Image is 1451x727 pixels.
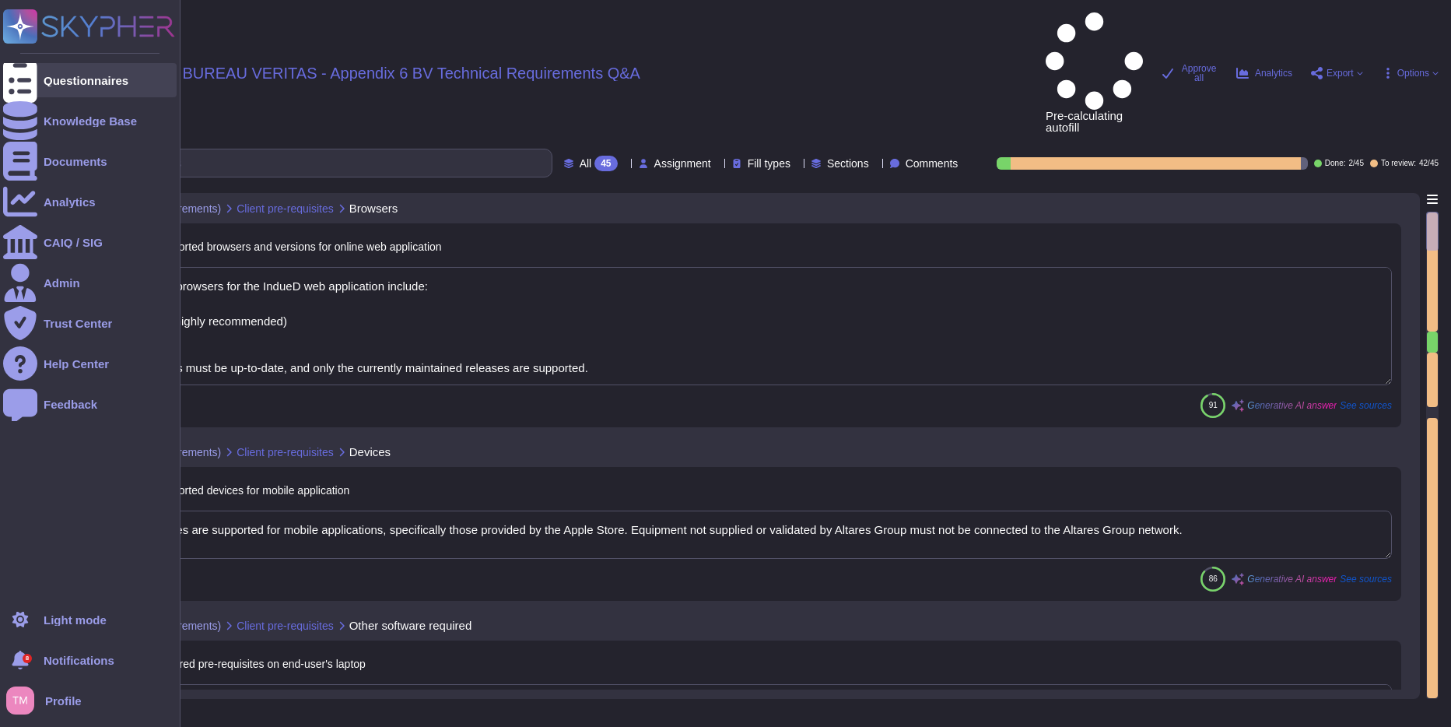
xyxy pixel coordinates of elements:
[237,447,334,458] span: Client pre-requisites
[1348,160,1363,167] span: 2 / 45
[106,511,1392,559] textarea: Smartphones are supported for mobile applications, specifically those provided by the Apple Store...
[1247,574,1337,584] span: Generative AI answer
[1247,401,1337,410] span: Generative AI answer
[44,399,97,410] div: Feedback
[654,158,711,169] span: Assignment
[1209,401,1218,409] span: 91
[827,158,869,169] span: Sections
[237,203,334,214] span: Client pre-requisites
[3,184,177,219] a: Analytics
[44,655,114,666] span: Notifications
[124,484,350,497] span: Detail supported devices for mobile application
[1419,160,1439,167] span: 42 / 45
[3,225,177,259] a: CAIQ / SIG
[44,237,103,248] div: CAIQ / SIG
[748,158,790,169] span: Fill types
[1340,401,1392,410] span: See sources
[124,241,442,253] span: Detail supported browsers and versions for online web application
[594,156,617,171] div: 45
[349,620,472,631] span: Other software required
[124,658,366,670] span: Detail required pre-requisites on end-user's laptop
[349,446,391,458] span: Devices
[3,683,45,718] button: user
[3,265,177,300] a: Admin
[906,158,959,169] span: Comments
[3,387,177,421] a: Feedback
[237,620,334,631] span: Client pre-requisites
[3,104,177,138] a: Knowledge Base
[1236,67,1292,79] button: Analytics
[1180,64,1218,83] span: Approve all
[1340,574,1392,584] span: See sources
[1397,68,1429,78] span: Options
[580,158,592,169] span: All
[106,267,1392,385] textarea: Supported browsers for the IndueD web application include: - Safari - Chrome (highly recommended)...
[3,144,177,178] a: Documents
[349,202,398,214] span: Browsers
[1255,68,1292,78] span: Analytics
[45,695,82,707] span: Profile
[44,318,112,329] div: Trust Center
[3,63,177,97] a: Questionnaires
[23,654,32,663] div: 8
[1162,64,1218,83] button: Approve all
[1325,160,1346,167] span: Done:
[44,156,107,167] div: Documents
[1209,574,1218,583] span: 86
[3,346,177,381] a: Help Center
[183,65,640,81] span: BUREAU VERITAS - Appendix 6 BV Technical Requirements Q&A
[44,196,96,208] div: Analytics
[3,306,177,340] a: Trust Center
[1046,12,1143,133] span: Pre-calculating autofill
[44,115,137,127] div: Knowledge Base
[44,614,107,626] div: Light mode
[1327,68,1354,78] span: Export
[6,687,34,715] img: user
[44,75,128,86] div: Questionnaires
[44,277,80,289] div: Admin
[44,358,109,370] div: Help Center
[1381,160,1416,167] span: To review:
[61,149,552,177] input: Search by keywords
